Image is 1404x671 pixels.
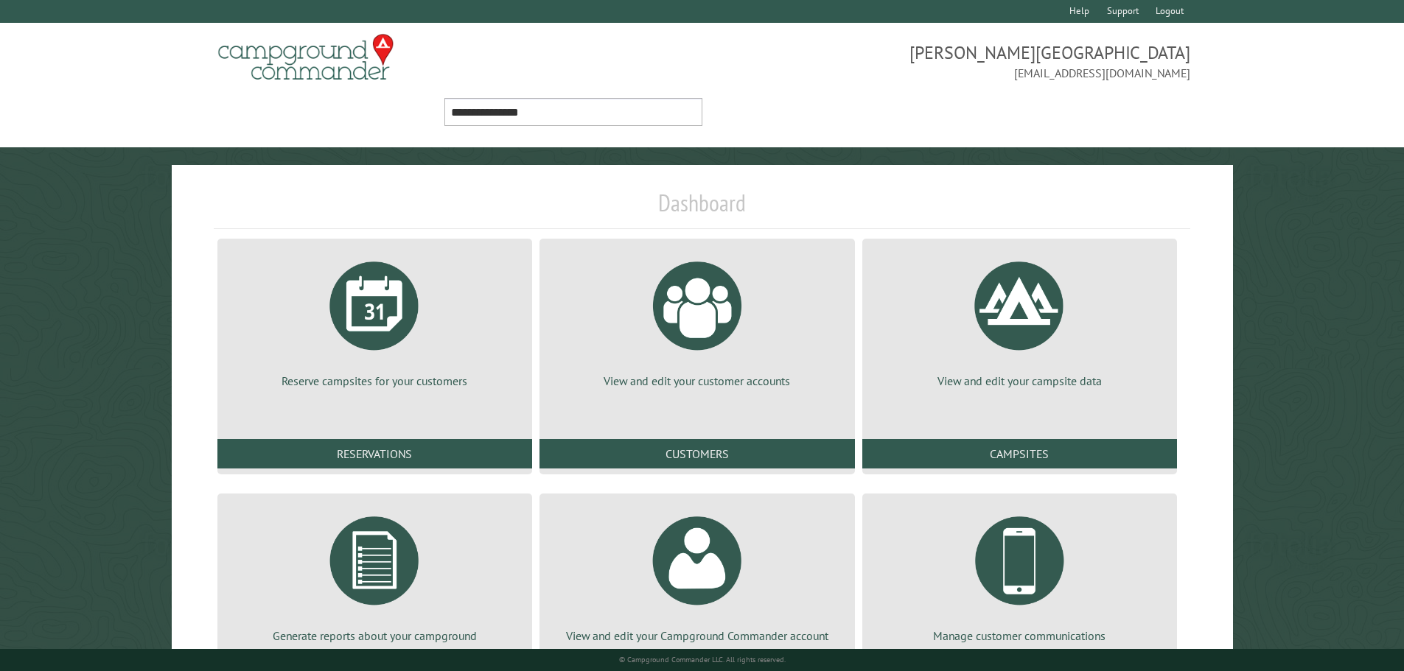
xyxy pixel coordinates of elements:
p: Reserve campsites for your customers [235,373,514,389]
p: Manage customer communications [880,628,1159,644]
a: View and edit your Campground Commander account [557,505,837,644]
a: View and edit your campsite data [880,250,1159,389]
h1: Dashboard [214,189,1191,229]
a: View and edit your customer accounts [557,250,837,389]
span: [PERSON_NAME][GEOGRAPHIC_DATA] [EMAIL_ADDRESS][DOMAIN_NAME] [702,41,1191,82]
a: Manage customer communications [880,505,1159,644]
a: Reserve campsites for your customers [235,250,514,389]
a: Reservations [217,439,532,468]
a: Campsites [862,439,1177,468]
p: View and edit your Campground Commander account [557,628,837,644]
small: © Campground Commander LLC. All rights reserved. [619,655,786,664]
p: View and edit your customer accounts [557,373,837,389]
img: Campground Commander [214,29,398,86]
a: Generate reports about your campground [235,505,514,644]
a: Customers [539,439,854,468]
p: Generate reports about your campground [235,628,514,644]
p: View and edit your campsite data [880,373,1159,389]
